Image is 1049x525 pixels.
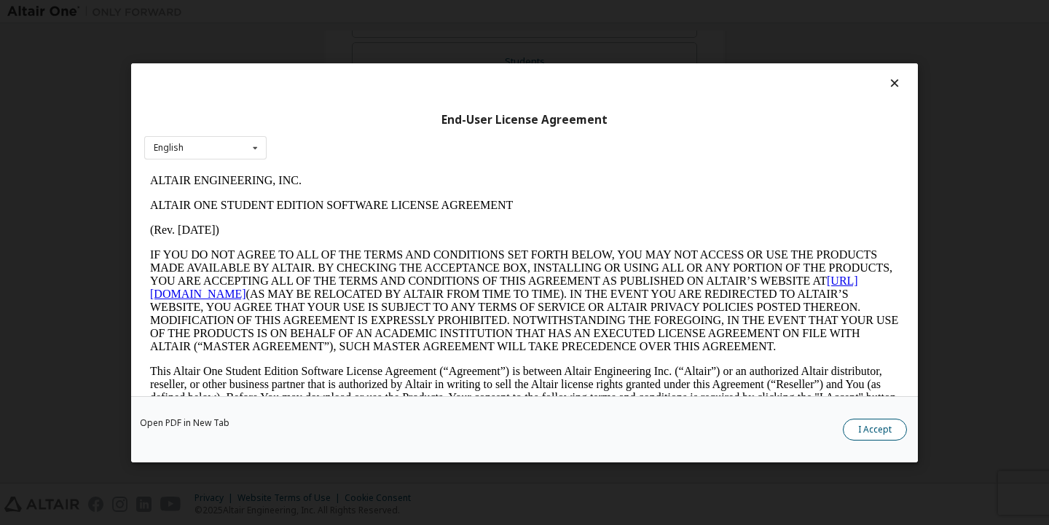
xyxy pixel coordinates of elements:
[6,55,755,68] p: (Rev. [DATE])
[6,106,714,132] a: [URL][DOMAIN_NAME]
[6,31,755,44] p: ALTAIR ONE STUDENT EDITION SOFTWARE LICENSE AGREEMENT
[843,418,907,440] button: I Accept
[6,197,755,249] p: This Altair One Student Edition Software License Agreement (“Agreement”) is between Altair Engine...
[6,6,755,19] p: ALTAIR ENGINEERING, INC.
[6,80,755,185] p: IF YOU DO NOT AGREE TO ALL OF THE TERMS AND CONDITIONS SET FORTH BELOW, YOU MAY NOT ACCESS OR USE...
[144,112,905,127] div: End-User License Agreement
[140,418,229,427] a: Open PDF in New Tab
[154,143,184,152] div: English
